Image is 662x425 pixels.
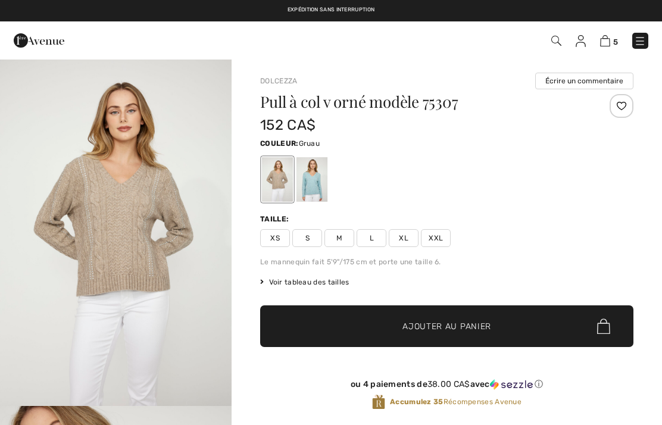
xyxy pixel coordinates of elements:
[600,33,618,48] a: 5
[634,35,646,47] img: Menu
[576,35,586,47] img: Mes infos
[402,320,491,333] span: Ajouter au panier
[421,229,451,247] span: XXL
[427,379,470,389] span: 38.00 CA$
[390,396,522,407] span: Récompenses Avenue
[613,37,618,46] span: 5
[372,394,385,410] img: Récompenses Avenue
[260,77,297,85] a: Dolcezza
[357,229,386,247] span: L
[389,229,419,247] span: XL
[600,35,610,46] img: Panier d'achat
[260,214,291,224] div: Taille:
[260,379,633,394] div: ou 4 paiements de38.00 CA$avecSezzle Cliquez pour en savoir plus sur Sezzle
[551,36,561,46] img: Recherche
[260,277,349,287] span: Voir tableau des tailles
[597,318,610,334] img: Bag.svg
[260,117,316,133] span: 152 CA$
[296,157,327,202] div: Seafoam
[260,94,571,110] h1: Pull à col v orné modèle 75307
[14,34,64,45] a: 1ère Avenue
[14,29,64,52] img: 1ère Avenue
[292,229,322,247] span: S
[490,379,533,390] img: Sezzle
[535,73,633,89] button: Écrire un commentaire
[390,398,444,406] strong: Accumulez 35
[262,157,293,202] div: Gruau
[260,257,633,267] div: Le mannequin fait 5'9"/175 cm et porte une taille 6.
[299,139,320,148] span: Gruau
[324,229,354,247] span: M
[260,379,633,390] div: ou 4 paiements de avec
[260,305,633,347] button: Ajouter au panier
[260,229,290,247] span: XS
[260,139,298,148] span: Couleur:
